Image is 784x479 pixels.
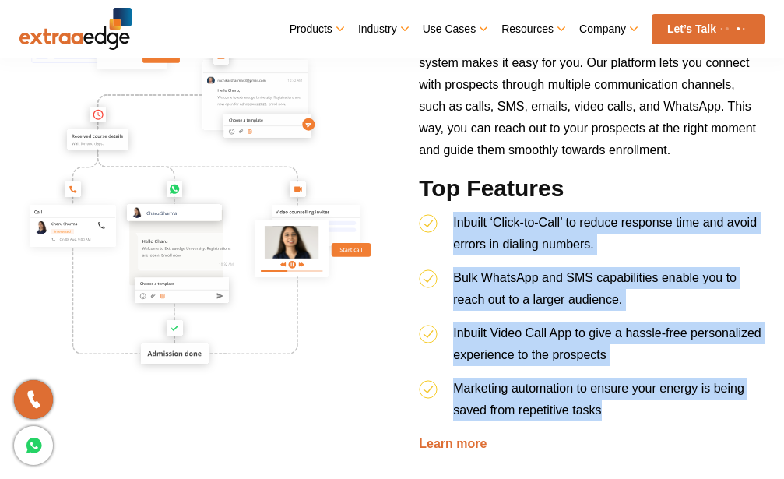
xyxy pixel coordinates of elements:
span: Marketing automation to ensure your energy is being saved from repetitive tasks [453,382,744,417]
a: Industry [358,18,407,40]
span: Inbuilt ‘Click-to-Call’ to reduce response time and avoid errors in dialing numbers. [453,216,757,251]
h3: Top Features [419,173,765,212]
a: Learn more [419,437,487,450]
a: Company [579,18,636,40]
a: Products [290,18,343,40]
a: Use Cases [423,18,486,40]
span: Inbuilt Video Call App to give a hassle-free personalized experience to the prospects [453,326,761,361]
a: Let’s Talk [652,14,765,44]
span: Strategic communication has always been a crucial aspect of boosting conversions, and ExtraaEdge ... [419,12,756,157]
a: Resources [501,18,564,40]
span: Bulk WhatsApp and SMS capabilities enable you to reach out to a larger audience. [453,271,737,306]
